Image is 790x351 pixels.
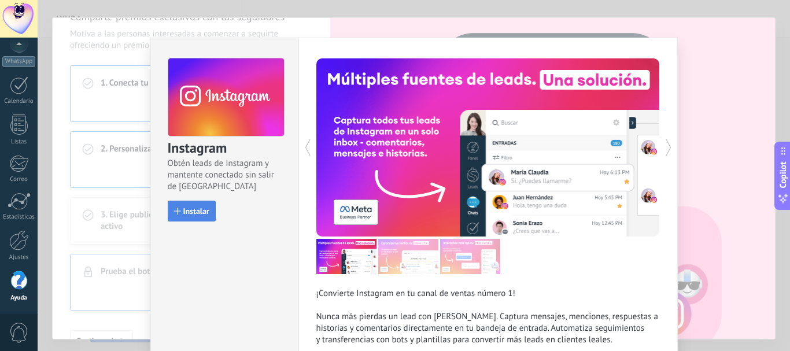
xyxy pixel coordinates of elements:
span: Obtén leads de Instagram y mantente conectado sin salir de [GEOGRAPHIC_DATA] [168,158,283,193]
img: com_instagram_tour_3_es.png [440,239,500,274]
span: Instalar [183,207,209,215]
div: Calendario [2,98,36,105]
div: Ayuda [2,294,36,302]
button: Instalar [168,201,216,221]
img: com_instagram_tour_1_es.png [316,239,376,274]
img: com_instagram_tour_2_es.png [378,239,438,274]
div: WhatsApp [2,56,35,67]
div: Estadísticas [2,213,36,221]
div: Listas [2,138,36,146]
span: Copilot [777,161,789,188]
div: Ajustes [2,254,36,261]
div: Correo [2,176,36,183]
h3: Instagram [168,139,283,158]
